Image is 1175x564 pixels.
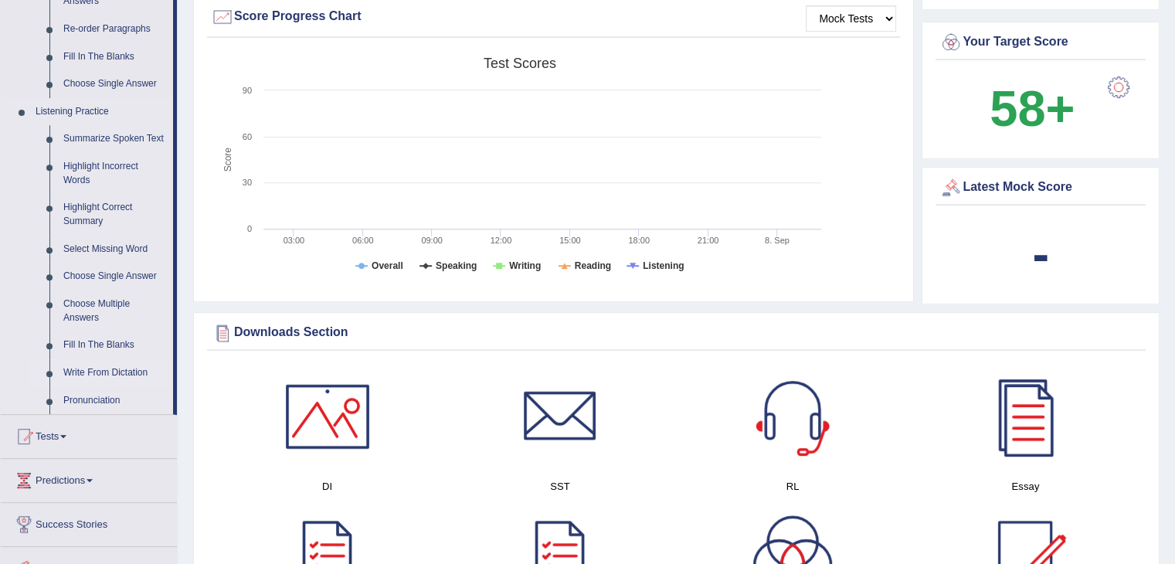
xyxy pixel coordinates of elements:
text: 0 [247,224,252,233]
text: 09:00 [421,236,443,245]
text: 06:00 [352,236,374,245]
h4: Essay [917,478,1134,494]
text: 90 [243,86,252,95]
a: Highlight Incorrect Words [56,153,173,194]
text: 18:00 [628,236,650,245]
tspan: Reading [575,260,611,271]
div: Score Progress Chart [211,5,896,29]
text: 30 [243,178,252,187]
text: 60 [243,132,252,141]
div: Latest Mock Score [939,176,1142,199]
div: Downloads Section [211,321,1142,345]
tspan: Writing [509,260,541,271]
tspan: Listening [643,260,684,271]
text: 12:00 [491,236,512,245]
a: Choose Single Answer [56,70,173,98]
text: 15:00 [559,236,581,245]
a: Pronunciation [56,387,173,415]
tspan: Speaking [436,260,477,271]
tspan: Overall [372,260,403,271]
a: Success Stories [1,503,177,542]
a: Summarize Spoken Text [56,125,173,153]
h4: RL [684,478,902,494]
a: Choose Multiple Answers [56,290,173,331]
a: Re-order Paragraphs [56,15,173,43]
text: 21:00 [698,236,719,245]
h4: SST [451,478,668,494]
div: Your Target Score [939,31,1142,54]
tspan: Score [222,148,233,172]
a: Choose Single Answer [56,263,173,290]
b: 58+ [990,80,1075,137]
tspan: Test scores [484,56,556,71]
a: Listening Practice [29,98,173,126]
a: Highlight Correct Summary [56,194,173,235]
a: Tests [1,415,177,454]
a: Predictions [1,459,177,498]
a: Write From Dictation [56,359,173,387]
b: - [1032,226,1049,282]
a: Select Missing Word [56,236,173,263]
a: Fill In The Blanks [56,43,173,71]
text: 03:00 [284,236,305,245]
a: Fill In The Blanks [56,331,173,359]
tspan: 8. Sep [765,236,790,245]
h4: DI [219,478,436,494]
